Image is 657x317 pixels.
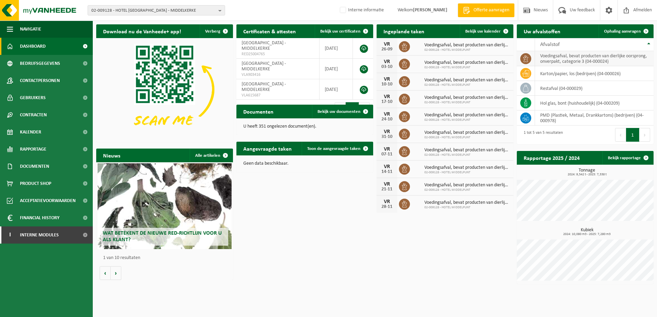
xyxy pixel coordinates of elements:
div: VR [380,181,394,187]
span: Contactpersonen [20,72,60,89]
a: Bekijk uw certificaten [315,24,372,38]
span: Verberg [205,29,220,34]
span: Voedingsafval, bevat producten van dierlijke oorsprong, onverpakt, categorie 3 [424,200,510,206]
div: VR [380,129,394,134]
span: Toon de aangevraagde taken [307,146,360,151]
a: Bekijk rapportage [602,151,653,165]
span: I [7,226,13,244]
div: VR [380,164,394,169]
button: 1 [626,128,639,142]
span: Contracten [20,106,47,124]
strong: [PERSON_NAME] [413,8,447,13]
a: Toon de aangevraagde taken [302,142,372,155]
span: 02-009128 - HOTEL [GEOGRAPHIC_DATA] - MIDDELKERKE [91,5,216,16]
button: Volgende [111,266,121,280]
span: Kalender [20,124,41,141]
span: Voedingsafval, bevat producten van dierlijke oorsprong, onverpakt, categorie 3 [424,130,510,136]
span: 02-009128 - HOTEL MIDDELPUNT [424,83,510,87]
span: Offerte aanvragen [472,7,511,14]
div: VR [380,42,394,47]
button: 02-009128 - HOTEL [GEOGRAPHIC_DATA] - MIDDELKERKE [88,5,225,15]
p: U heeft 351 ongelezen document(en). [243,124,366,129]
span: 2024: 9,542 t - 2025: 7,338 t [520,173,654,176]
span: Gebruikers [20,89,46,106]
span: 2024: 10,080 m3 - 2025: 7,280 m3 [520,233,654,236]
span: 02-009128 - HOTEL MIDDELPUNT [424,66,510,70]
span: Dashboard [20,38,46,55]
p: Geen data beschikbaar. [243,161,366,166]
a: Bekijk uw kalender [460,24,513,38]
span: Voedingsafval, bevat producten van dierlijke oorsprong, onverpakt, categorie 3 [424,60,510,66]
a: Alle artikelen [190,149,232,162]
img: Download de VHEPlus App [96,38,233,141]
div: 14-11 [380,169,394,174]
div: 21-11 [380,187,394,192]
div: 03-10 [380,64,394,69]
h2: Certificaten & attesten [236,24,303,38]
span: Bedrijfsgegevens [20,55,60,72]
span: 02-009128 - HOTEL MIDDELPUNT [424,136,510,140]
button: Verberg [200,24,232,38]
td: hol glas, bont (huishoudelijk) (04-000209) [535,96,654,110]
span: Interne modules [20,226,59,244]
div: 31-10 [380,134,394,139]
span: 02-009128 - HOTEL MIDDELPUNT [424,101,510,105]
span: 02-009128 - HOTEL MIDDELPUNT [424,206,510,210]
span: Bekijk uw documenten [318,109,360,114]
span: Voedingsafval, bevat producten van dierlijke oorsprong, onverpakt, categorie 3 [424,43,510,48]
span: Documenten [20,158,49,175]
a: Offerte aanvragen [458,3,514,17]
div: VR [380,77,394,82]
span: [GEOGRAPHIC_DATA] - MIDDELKERKE [242,40,286,51]
span: Rapportage [20,141,46,158]
div: 26-09 [380,47,394,52]
div: VR [380,146,394,152]
span: Afvalstof [540,42,560,47]
span: Navigatie [20,21,41,38]
div: 28-11 [380,204,394,209]
button: Vorige [100,266,111,280]
span: Product Shop [20,175,51,192]
span: Bekijk uw certificaten [320,29,360,34]
span: 02-009128 - HOTEL MIDDELPUNT [424,153,510,157]
span: RED25004765 [242,51,314,57]
span: 02-009128 - HOTEL MIDDELPUNT [424,118,510,122]
h2: Aangevraagde taken [236,142,299,155]
p: 1 van 10 resultaten [103,256,230,260]
label: Interne informatie [338,5,384,15]
span: [GEOGRAPHIC_DATA] - MIDDELKERKE [242,61,286,72]
td: karton/papier, los (bedrijven) (04-000026) [535,66,654,81]
div: VR [380,94,394,99]
div: 07-11 [380,152,394,157]
span: Voedingsafval, bevat producten van dierlijke oorsprong, onverpakt, categorie 3 [424,113,510,118]
div: 24-10 [380,117,394,122]
span: 02-009128 - HOTEL MIDDELPUNT [424,188,510,192]
div: VR [380,59,394,64]
span: Acceptatievoorwaarden [20,192,76,209]
a: Ophaling aanvragen [599,24,653,38]
h2: Uw afvalstoffen [517,24,567,38]
span: VLA615687 [242,93,314,98]
h2: Download nu de Vanheede+ app! [96,24,188,38]
span: Ophaling aanvragen [604,29,641,34]
span: [GEOGRAPHIC_DATA] - MIDDELKERKE [242,82,286,92]
h2: Ingeplande taken [377,24,431,38]
td: voedingsafval, bevat producten van dierlijke oorsprong, onverpakt, categorie 3 (04-000024) [535,51,654,66]
div: VR [380,111,394,117]
div: 17-10 [380,99,394,104]
span: Voedingsafval, bevat producten van dierlijke oorsprong, onverpakt, categorie 3 [424,148,510,153]
h3: Tonnage [520,168,654,176]
span: Wat betekent de nieuwe RED-richtlijn voor u als klant? [103,231,222,243]
span: Voedingsafval, bevat producten van dierlijke oorsprong, onverpakt, categorie 3 [424,95,510,101]
td: PMD (Plastiek, Metaal, Drankkartons) (bedrijven) (04-000978) [535,110,654,126]
a: Wat betekent de nieuwe RED-richtlijn voor u als klant? [98,163,232,249]
h2: Documenten [236,105,280,118]
div: 1 tot 5 van 5 resultaten [520,127,563,142]
div: 10-10 [380,82,394,87]
span: 02-009128 - HOTEL MIDDELPUNT [424,48,510,52]
div: VR [380,199,394,204]
h3: Kubiek [520,228,654,236]
td: [DATE] [320,79,353,100]
td: [DATE] [320,59,353,79]
td: restafval (04-000029) [535,81,654,96]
